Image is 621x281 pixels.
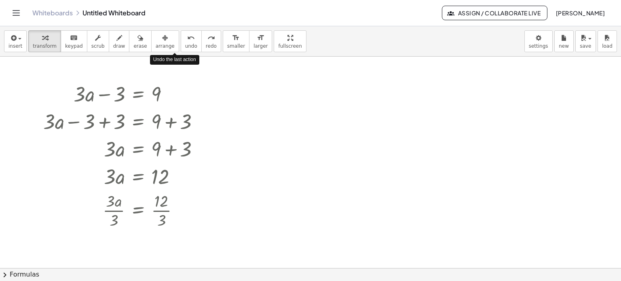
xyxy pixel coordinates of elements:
[257,33,264,43] i: format_size
[8,43,22,49] span: insert
[580,43,591,49] span: save
[10,6,23,19] button: Toggle navigation
[559,43,569,49] span: new
[249,30,272,52] button: format_sizelarger
[91,43,105,49] span: scrub
[187,33,195,43] i: undo
[524,30,553,52] button: settings
[449,9,541,17] span: Assign / Collaborate Live
[151,30,179,52] button: arrange
[278,43,302,49] span: fullscreen
[61,30,87,52] button: keyboardkeypad
[150,55,199,64] div: Undo the last action
[129,30,151,52] button: erase
[201,30,221,52] button: redoredo
[185,43,197,49] span: undo
[4,30,27,52] button: insert
[206,43,217,49] span: redo
[70,33,78,43] i: keyboard
[602,43,613,49] span: load
[442,6,547,20] button: Assign / Collaborate Live
[253,43,268,49] span: larger
[554,30,574,52] button: new
[223,30,249,52] button: format_sizesmaller
[28,30,61,52] button: transform
[181,30,202,52] button: undoundo
[556,9,605,17] span: [PERSON_NAME]
[529,43,548,49] span: settings
[109,30,130,52] button: draw
[232,33,240,43] i: format_size
[113,43,125,49] span: draw
[207,33,215,43] i: redo
[156,43,175,49] span: arrange
[65,43,83,49] span: keypad
[549,6,611,20] button: [PERSON_NAME]
[598,30,617,52] button: load
[575,30,596,52] button: save
[274,30,306,52] button: fullscreen
[133,43,147,49] span: erase
[87,30,109,52] button: scrub
[227,43,245,49] span: smaller
[32,9,73,17] a: Whiteboards
[33,43,57,49] span: transform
